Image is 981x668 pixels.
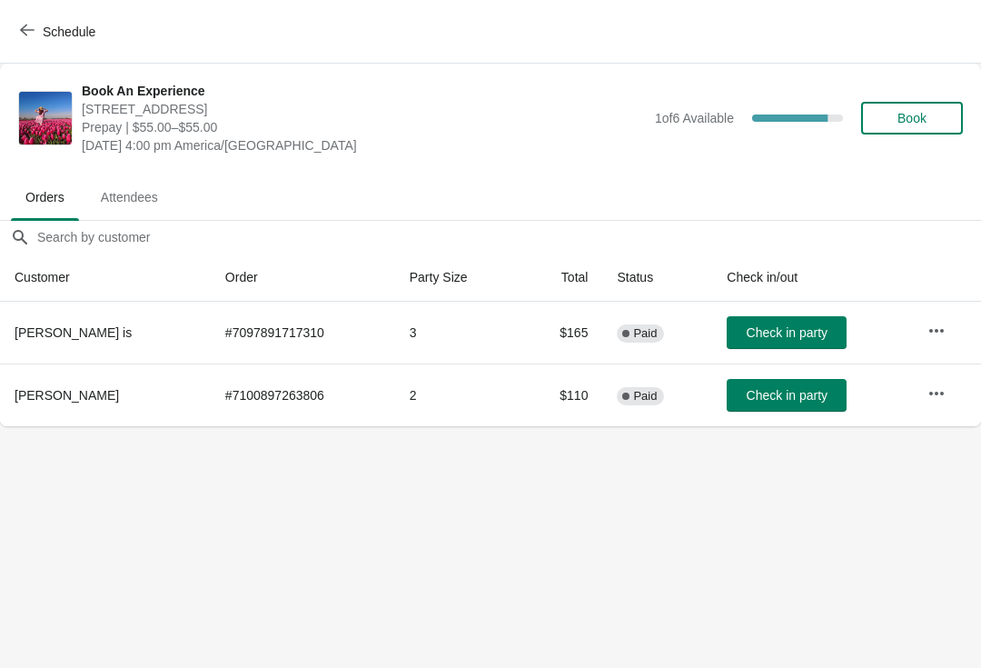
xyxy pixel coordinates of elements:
span: Book An Experience [82,82,646,100]
span: [STREET_ADDRESS] [82,100,646,118]
th: Status [602,254,712,302]
td: # 7100897263806 [211,364,395,426]
span: Prepay | $55.00–$55.00 [82,118,646,136]
span: Paid [633,389,657,404]
span: Check in party [747,325,827,340]
span: [PERSON_NAME] is [15,325,132,340]
button: Check in party [727,316,847,349]
span: Attendees [86,181,173,214]
span: Book [897,111,926,125]
span: [PERSON_NAME] [15,388,119,403]
button: Book [861,102,963,135]
span: Paid [633,326,657,341]
th: Order [211,254,395,302]
span: Schedule [43,25,95,39]
img: Book An Experience [19,92,72,145]
span: Orders [11,181,79,214]
th: Total [520,254,603,302]
button: Schedule [9,15,110,48]
span: Check in party [747,388,827,403]
td: $165 [520,302,603,364]
td: 3 [395,302,520,364]
td: 2 [395,364,520,426]
th: Party Size [395,254,520,302]
span: [DATE] 4:00 pm America/[GEOGRAPHIC_DATA] [82,136,646,155]
button: Check in party [727,379,847,412]
td: # 7097891717310 [211,302,395,364]
td: $110 [520,364,603,426]
input: Search by customer [36,221,981,254]
th: Check in/out [712,254,913,302]
span: 1 of 6 Available [655,111,734,125]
